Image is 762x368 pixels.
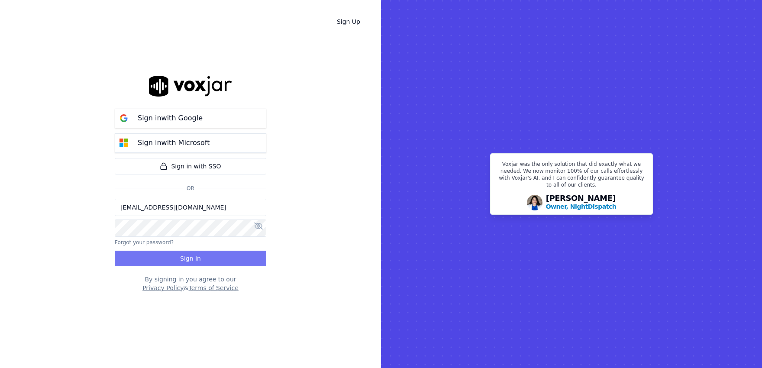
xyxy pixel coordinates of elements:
div: By signing in you agree to our & [115,275,266,292]
a: Sign in with SSO [115,158,266,174]
span: Or [183,185,198,192]
img: logo [149,76,232,96]
p: Sign in with Google [138,113,203,123]
p: Owner, NightDispatch [546,202,617,211]
button: Sign inwith Microsoft [115,133,266,153]
img: microsoft Sign in button [115,134,132,152]
img: google Sign in button [115,110,132,127]
button: Forgot your password? [115,239,174,246]
button: Terms of Service [188,284,238,292]
button: Privacy Policy [142,284,184,292]
div: [PERSON_NAME] [546,194,617,211]
p: Voxjar was the only solution that did exactly what we needed. We now monitor 100% of our calls ef... [496,161,647,192]
p: Sign in with Microsoft [138,138,210,148]
button: Sign In [115,251,266,266]
img: Avatar [527,195,542,210]
a: Sign Up [330,14,367,29]
input: Email [115,199,266,216]
button: Sign inwith Google [115,109,266,128]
